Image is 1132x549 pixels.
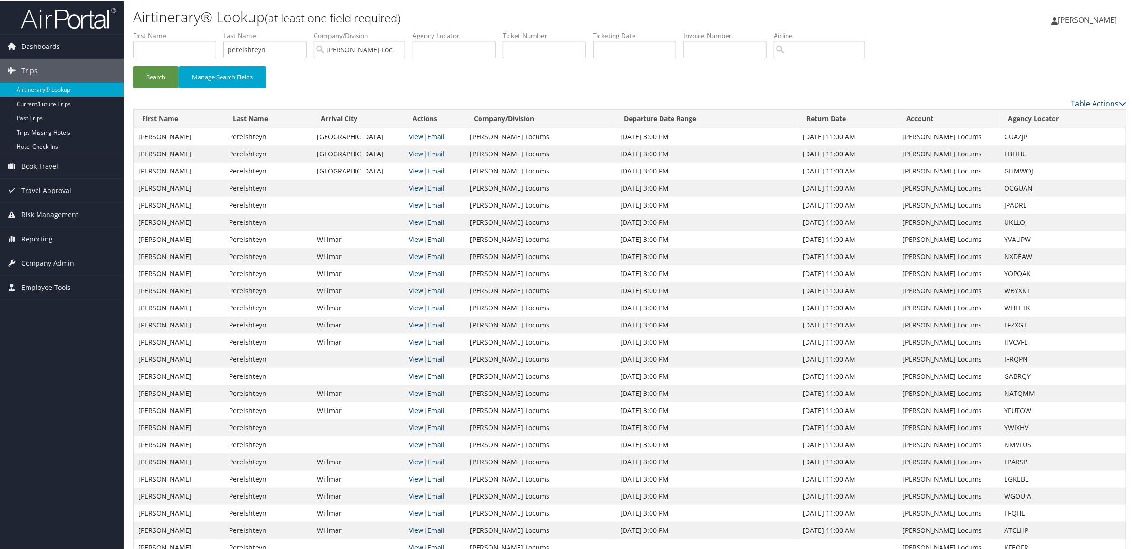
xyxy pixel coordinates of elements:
[615,418,798,435] td: [DATE] 3:00 PM
[798,401,898,418] td: [DATE] 11:00 AM
[427,217,445,226] a: Email
[798,179,898,196] td: [DATE] 11:00 AM
[1000,299,1126,316] td: WHELTK
[314,30,413,39] label: Company/Division
[427,165,445,174] a: Email
[1000,418,1126,435] td: YWIXHV
[466,470,616,487] td: [PERSON_NAME] Locums
[21,226,53,250] span: Reporting
[427,371,445,380] a: Email
[615,435,798,453] td: [DATE] 3:00 PM
[404,299,465,316] td: |
[898,333,1000,350] td: [PERSON_NAME] Locums
[774,30,873,39] label: Airline
[409,388,423,397] a: View
[798,453,898,470] td: [DATE] 11:00 AM
[466,487,616,504] td: [PERSON_NAME] Locums
[798,384,898,401] td: [DATE] 11:00 AM
[593,30,683,39] label: Ticketing Date
[427,148,445,157] a: Email
[1000,487,1126,504] td: WGOUIA
[1000,521,1126,538] td: ATCLHP
[404,367,465,384] td: |
[134,144,224,162] td: [PERSON_NAME]
[134,470,224,487] td: [PERSON_NAME]
[798,162,898,179] td: [DATE] 11:00 AM
[898,144,1000,162] td: [PERSON_NAME] Locums
[409,285,423,294] a: View
[798,299,898,316] td: [DATE] 11:00 AM
[1071,97,1126,108] a: Table Actions
[312,127,404,144] td: [GEOGRAPHIC_DATA]
[404,316,465,333] td: |
[427,405,445,414] a: Email
[1000,435,1126,453] td: NMVFUS
[312,316,404,333] td: Willmar
[898,281,1000,299] td: [PERSON_NAME] Locums
[427,525,445,534] a: Email
[409,491,423,500] a: View
[615,230,798,247] td: [DATE] 3:00 PM
[466,179,616,196] td: [PERSON_NAME] Locums
[898,179,1000,196] td: [PERSON_NAME] Locums
[898,521,1000,538] td: [PERSON_NAME] Locums
[409,473,423,482] a: View
[312,470,404,487] td: Willmar
[615,162,798,179] td: [DATE] 3:00 PM
[133,6,795,26] h1: Airtinerary® Lookup
[798,487,898,504] td: [DATE] 11:00 AM
[798,504,898,521] td: [DATE] 11:00 AM
[798,470,898,487] td: [DATE] 11:00 AM
[615,333,798,350] td: [DATE] 3:00 PM
[427,422,445,431] a: Email
[898,127,1000,144] td: [PERSON_NAME] Locums
[409,183,423,192] a: View
[134,264,224,281] td: [PERSON_NAME]
[224,504,312,521] td: Perelshteyn
[21,34,60,58] span: Dashboards
[466,162,616,179] td: [PERSON_NAME] Locums
[427,302,445,311] a: Email
[224,384,312,401] td: Perelshteyn
[224,470,312,487] td: Perelshteyn
[427,319,445,328] a: Email
[615,470,798,487] td: [DATE] 3:00 PM
[898,367,1000,384] td: [PERSON_NAME] Locums
[1000,230,1126,247] td: YVAUPW
[404,162,465,179] td: |
[798,316,898,333] td: [DATE] 11:00 AM
[466,333,616,350] td: [PERSON_NAME] Locums
[404,264,465,281] td: |
[466,367,616,384] td: [PERSON_NAME] Locums
[134,435,224,453] td: [PERSON_NAME]
[21,275,71,299] span: Employee Tools
[427,337,445,346] a: Email
[898,350,1000,367] td: [PERSON_NAME] Locums
[21,250,74,274] span: Company Admin
[1000,470,1126,487] td: EGKEBE
[409,200,423,209] a: View
[615,299,798,316] td: [DATE] 3:00 PM
[798,333,898,350] td: [DATE] 11:00 AM
[615,264,798,281] td: [DATE] 3:00 PM
[798,281,898,299] td: [DATE] 11:00 AM
[427,439,445,448] a: Email
[1000,401,1126,418] td: YFUTOW
[404,247,465,264] td: |
[409,217,423,226] a: View
[898,109,1000,127] th: Account: activate to sort column ascending
[466,316,616,333] td: [PERSON_NAME] Locums
[1000,127,1126,144] td: GUAZJP
[134,196,224,213] td: [PERSON_NAME]
[409,319,423,328] a: View
[683,30,774,39] label: Invoice Number
[427,508,445,517] a: Email
[224,230,312,247] td: Perelshteyn
[466,299,616,316] td: [PERSON_NAME] Locums
[466,127,616,144] td: [PERSON_NAME] Locums
[404,144,465,162] td: |
[615,504,798,521] td: [DATE] 3:00 PM
[466,196,616,213] td: [PERSON_NAME] Locums
[409,337,423,346] a: View
[798,196,898,213] td: [DATE] 11:00 AM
